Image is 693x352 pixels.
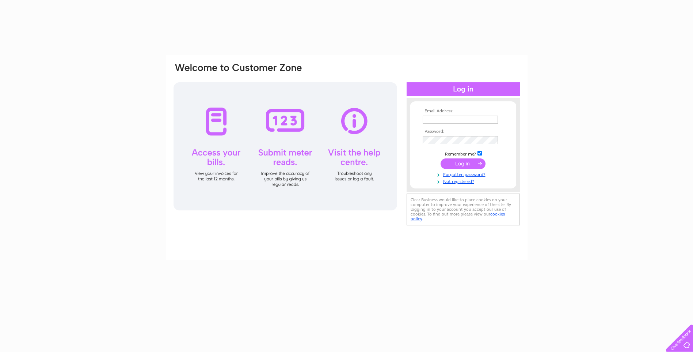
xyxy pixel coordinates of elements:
[421,109,506,114] th: Email Address:
[423,171,506,177] a: Forgotten password?
[407,194,520,225] div: Clear Business would like to place cookies on your computer to improve your experience of the sit...
[421,150,506,157] td: Remember me?
[423,177,506,184] a: Not registered?
[421,129,506,134] th: Password:
[441,158,486,169] input: Submit
[411,211,505,221] a: cookies policy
